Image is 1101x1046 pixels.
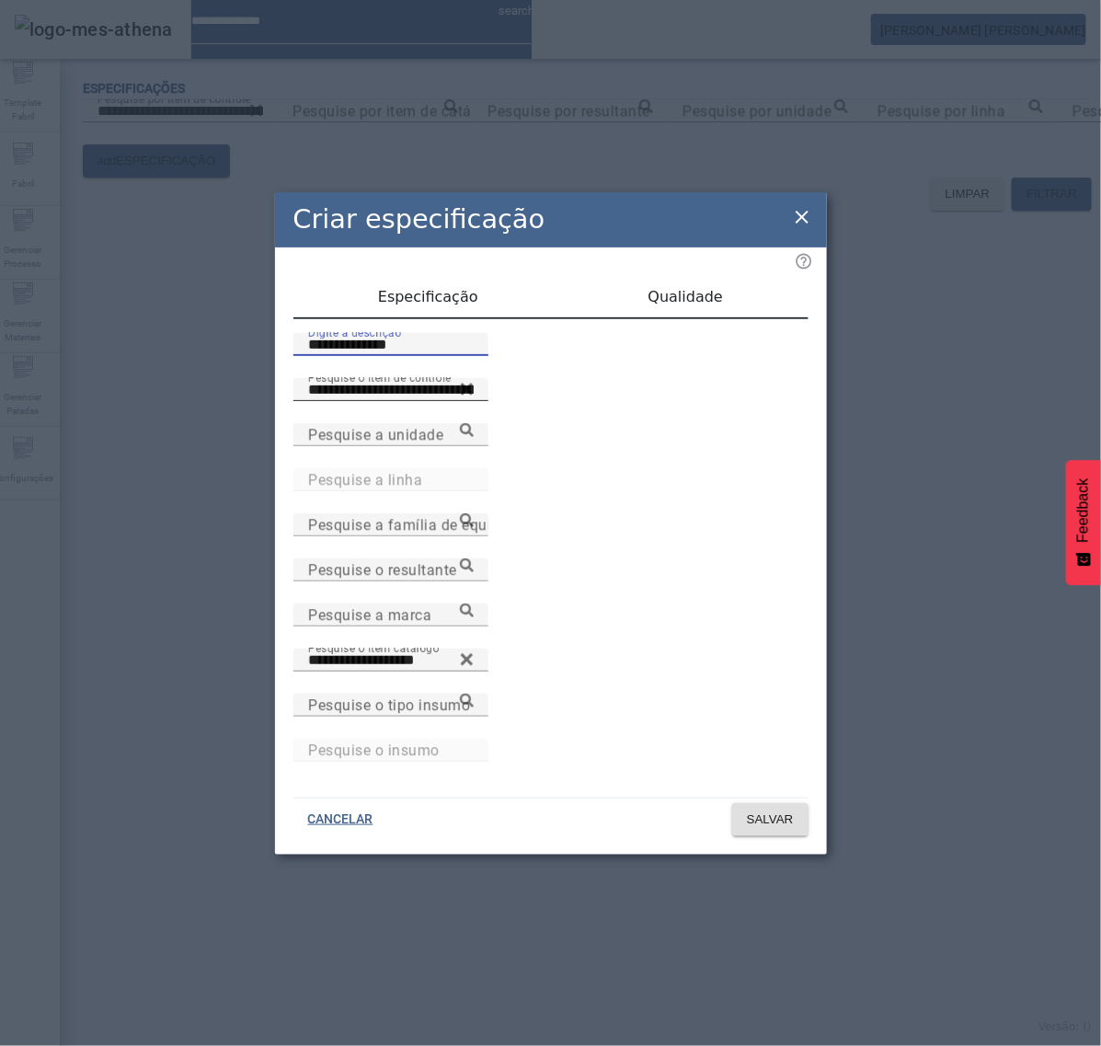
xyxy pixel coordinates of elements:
span: Especificação [378,290,478,305]
input: Number [308,740,474,762]
span: Feedback [1075,478,1092,543]
mat-label: Pesquise o item de controle [308,371,452,384]
span: SALVAR [747,810,794,829]
mat-label: Pesquise a unidade [308,426,443,443]
mat-label: Pesquise o resultante [308,561,457,579]
h2: Criar especificação [293,200,545,239]
mat-label: Pesquise a linha [308,471,422,489]
mat-label: Digite a descrição [308,326,401,339]
button: SALVAR [732,803,809,836]
mat-label: Pesquise a família de equipamento [308,516,553,534]
input: Number [308,514,474,536]
span: CANCELAR [308,810,373,829]
mat-label: Pesquise a marca [308,606,431,624]
input: Number [308,649,474,672]
input: Number [308,424,474,446]
input: Number [308,695,474,717]
input: Number [308,559,474,581]
input: Number [308,469,474,491]
button: Feedback - Mostrar pesquisa [1066,460,1101,585]
mat-label: Pesquise o tipo insumo [308,696,470,714]
span: Qualidade [648,290,723,305]
mat-label: Pesquise o insumo [308,741,440,759]
input: Number [308,379,474,401]
button: CANCELAR [293,803,388,836]
mat-label: Pesquise o item catálogo [308,641,440,654]
input: Number [308,604,474,626]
